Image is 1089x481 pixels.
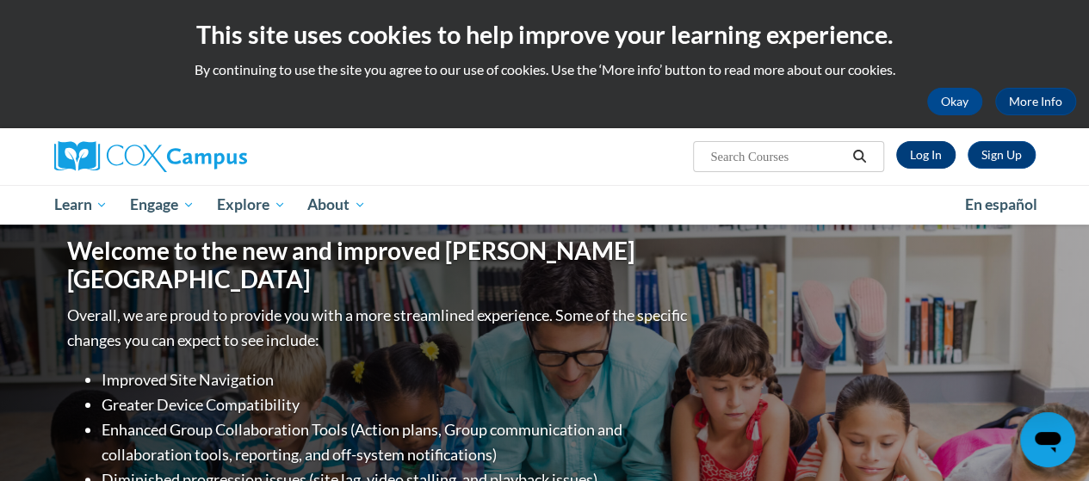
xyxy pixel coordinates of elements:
iframe: Message from company [941,367,1075,405]
a: Explore [206,185,297,225]
p: Overall, we are proud to provide you with a more streamlined experience. Some of the specific cha... [67,303,691,353]
h1: Welcome to the new and improved [PERSON_NAME][GEOGRAPHIC_DATA] [67,237,691,294]
button: Okay [927,88,982,115]
a: Engage [119,185,206,225]
span: About [307,194,366,215]
a: En español [954,187,1049,223]
span: Learn [53,194,108,215]
h2: This site uses cookies to help improve your learning experience. [13,17,1076,52]
a: Cox Campus [54,141,364,172]
span: En español [965,195,1037,213]
span: Explore [217,194,286,215]
a: Register [968,141,1036,169]
span: Engage [130,194,195,215]
a: About [296,185,377,225]
iframe: Button to launch messaging window [1020,412,1075,467]
li: Greater Device Compatibility [102,392,691,417]
button: Search [846,146,872,167]
img: Cox Campus [54,141,247,172]
a: Log In [896,141,956,169]
li: Improved Site Navigation [102,367,691,392]
a: Learn [43,185,120,225]
a: More Info [995,88,1076,115]
li: Enhanced Group Collaboration Tools (Action plans, Group communication and collaboration tools, re... [102,417,691,467]
input: Search Courses [708,146,846,167]
div: Main menu [41,185,1049,225]
p: By continuing to use the site you agree to our use of cookies. Use the ‘More info’ button to read... [13,60,1076,79]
